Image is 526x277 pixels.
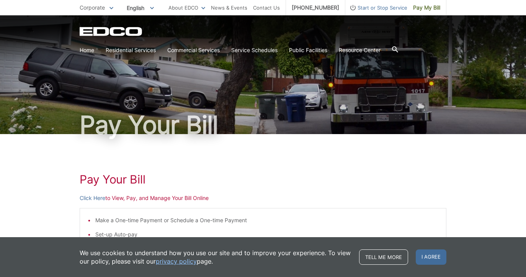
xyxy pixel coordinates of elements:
span: Corporate [80,4,105,11]
a: Home [80,46,94,54]
h1: Pay Your Bill [80,172,446,186]
h1: Pay Your Bill [80,113,446,137]
a: News & Events [211,3,247,12]
li: Set-up Auto-pay [95,230,438,239]
li: Make a One-time Payment or Schedule a One-time Payment [95,216,438,225]
p: We use cookies to understand how you use our site and to improve your experience. To view our pol... [80,249,351,266]
p: to View, Pay, and Manage Your Bill Online [80,194,446,202]
a: Click Here [80,194,105,202]
a: Contact Us [253,3,280,12]
a: Tell me more [359,249,408,265]
span: I agree [416,249,446,265]
a: About EDCO [168,3,205,12]
a: Residential Services [106,46,156,54]
span: English [121,2,160,14]
a: Commercial Services [167,46,220,54]
a: Resource Center [339,46,381,54]
span: Pay My Bill [413,3,440,12]
a: EDCD logo. Return to the homepage. [80,27,143,36]
a: privacy policy [156,257,197,266]
a: Public Facilities [289,46,327,54]
a: Service Schedules [231,46,278,54]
